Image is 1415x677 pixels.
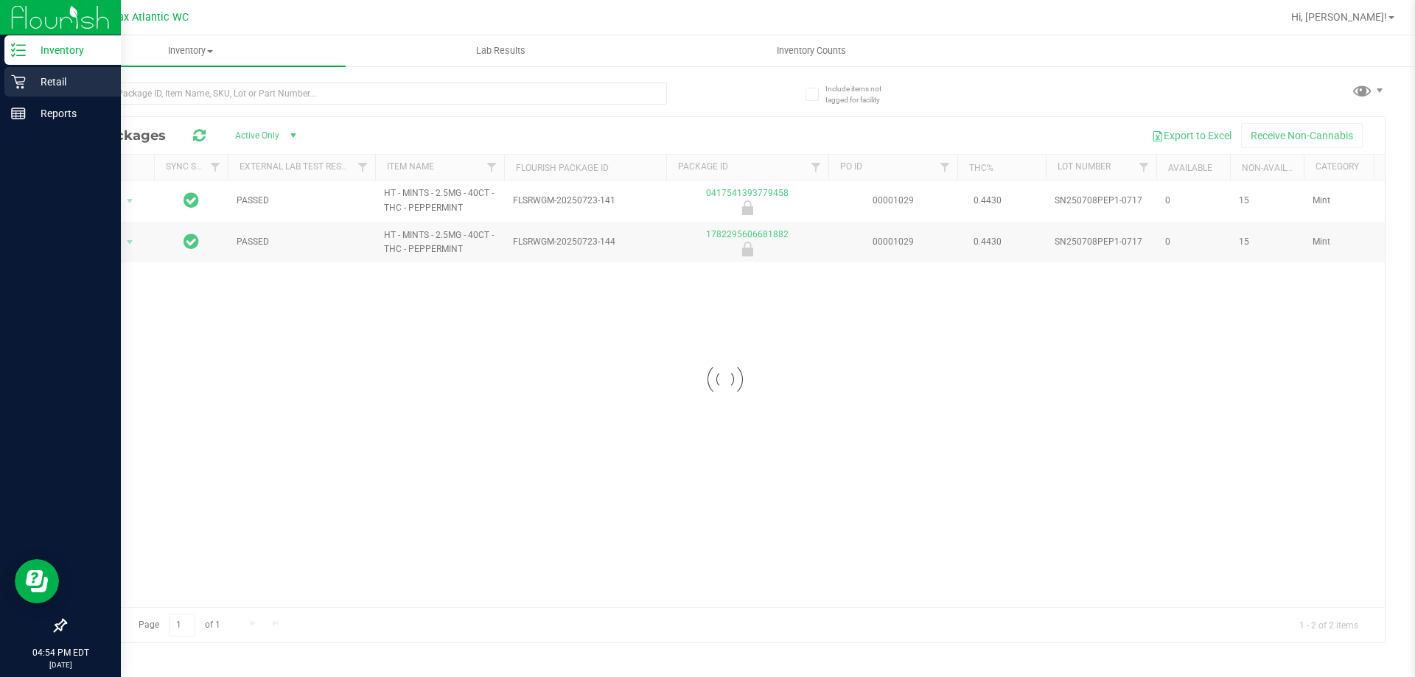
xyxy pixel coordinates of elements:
p: [DATE] [7,659,114,670]
a: Inventory Counts [656,35,966,66]
input: Search Package ID, Item Name, SKU, Lot or Part Number... [65,83,667,105]
inline-svg: Reports [11,106,26,121]
p: 04:54 PM EDT [7,646,114,659]
span: Inventory Counts [757,44,866,57]
a: Inventory [35,35,346,66]
span: Lab Results [456,44,545,57]
p: Inventory [26,41,114,59]
span: Include items not tagged for facility [825,83,899,105]
iframe: Resource center [15,559,59,603]
inline-svg: Retail [11,74,26,89]
inline-svg: Inventory [11,43,26,57]
p: Retail [26,73,114,91]
p: Reports [26,105,114,122]
span: Jax Atlantic WC [112,11,189,24]
span: Inventory [35,44,346,57]
span: Hi, [PERSON_NAME]! [1291,11,1387,23]
a: Lab Results [346,35,656,66]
